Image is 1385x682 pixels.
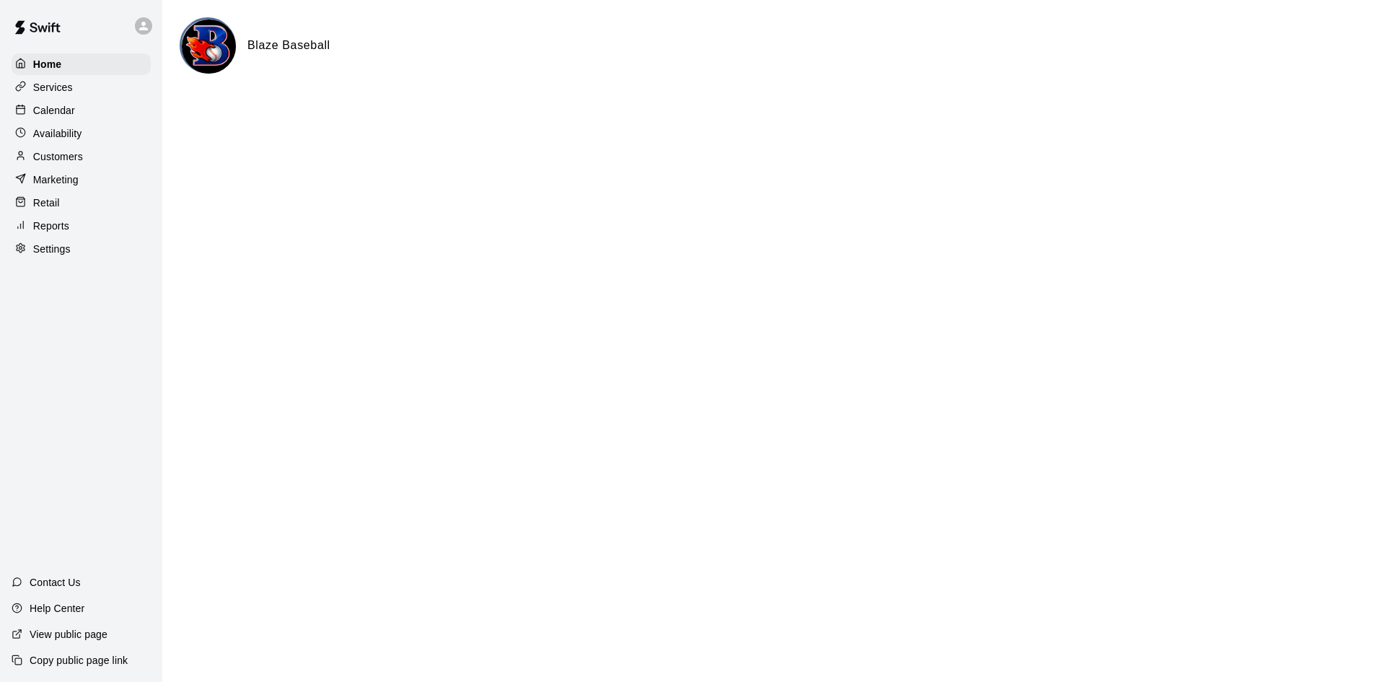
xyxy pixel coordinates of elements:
p: View public page [30,627,107,642]
a: Services [12,76,151,98]
p: Help Center [30,601,84,616]
p: Copy public page link [30,653,128,668]
h6: Blaze Baseball [247,36,330,55]
p: Customers [33,149,83,164]
a: Settings [12,238,151,260]
p: Availability [33,126,82,141]
p: Settings [33,242,71,256]
a: Home [12,53,151,75]
a: Marketing [12,169,151,191]
a: Calendar [12,100,151,121]
a: Availability [12,123,151,144]
p: Reports [33,219,69,233]
a: Reports [12,215,151,237]
p: Marketing [33,172,79,187]
a: Customers [12,146,151,167]
p: Retail [33,196,60,210]
p: Calendar [33,103,75,118]
p: Home [33,57,62,71]
img: Blaze Baseball logo [182,19,236,74]
p: Contact Us [30,575,81,590]
p: Services [33,80,73,95]
a: Retail [12,192,151,214]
